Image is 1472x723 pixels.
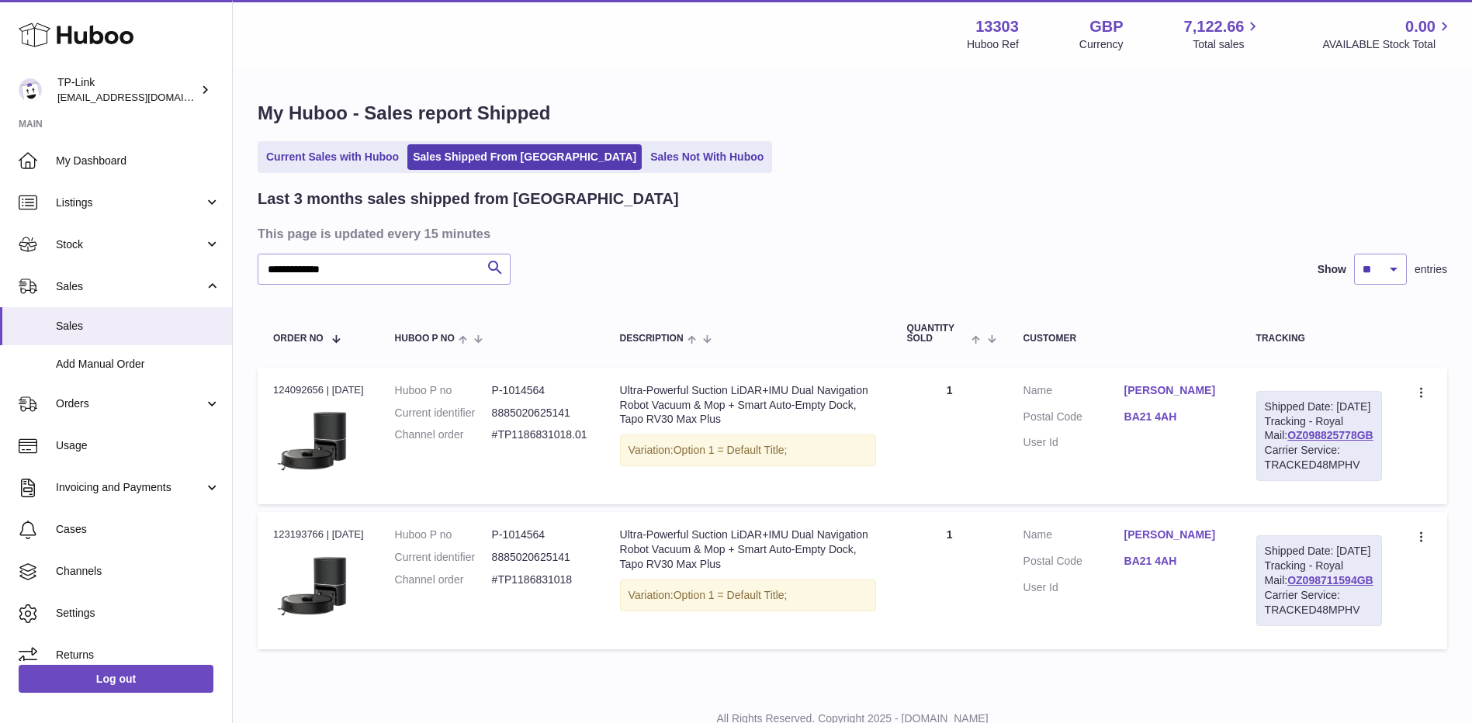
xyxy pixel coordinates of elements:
[273,547,351,624] img: 01_large_20240808023803n.jpg
[258,101,1447,126] h1: My Huboo - Sales report Shipped
[395,406,492,420] dt: Current identifier
[620,434,876,466] div: Variation:
[56,648,220,662] span: Returns
[407,144,642,170] a: Sales Shipped From [GEOGRAPHIC_DATA]
[258,189,679,209] h2: Last 3 months sales shipped from [GEOGRAPHIC_DATA]
[1256,535,1382,625] div: Tracking - Royal Mail:
[56,357,220,372] span: Add Manual Order
[1265,443,1373,472] div: Carrier Service: TRACKED48MPHV
[492,573,589,587] dd: #TP1186831018
[1023,435,1124,450] dt: User Id
[56,564,220,579] span: Channels
[19,665,213,693] a: Log out
[892,512,1008,649] td: 1
[56,396,204,411] span: Orders
[1322,16,1453,52] a: 0.00 AVAILABLE Stock Total
[261,144,404,170] a: Current Sales with Huboo
[967,37,1019,52] div: Huboo Ref
[258,225,1443,242] h3: This page is updated every 15 minutes
[492,406,589,420] dd: 8885020625141
[1256,391,1382,481] div: Tracking - Royal Mail:
[620,383,876,427] div: Ultra-Powerful Suction LiDAR+IMU Dual Navigation Robot Vacuum & Mop + Smart Auto-Empty Dock, Tapo...
[1265,400,1373,414] div: Shipped Date: [DATE]
[19,78,42,102] img: gaby.chen@tp-link.com
[907,323,968,344] span: Quantity Sold
[674,589,788,601] span: Option 1 = Default Title;
[56,154,220,168] span: My Dashboard
[892,368,1008,504] td: 1
[395,427,492,442] dt: Channel order
[57,91,228,103] span: [EMAIL_ADDRESS][DOMAIN_NAME]
[56,195,204,210] span: Listings
[57,75,197,105] div: TP-Link
[56,279,204,294] span: Sales
[1023,334,1225,344] div: Customer
[1023,383,1124,402] dt: Name
[645,144,769,170] a: Sales Not With Huboo
[492,550,589,565] dd: 8885020625141
[1287,429,1373,441] a: OZ098825778GB
[395,383,492,398] dt: Huboo P no
[56,237,204,252] span: Stock
[620,528,876,572] div: Ultra-Powerful Suction LiDAR+IMU Dual Navigation Robot Vacuum & Mop + Smart Auto-Empty Dock, Tapo...
[1124,410,1225,424] a: BA21 4AH
[620,334,684,344] span: Description
[56,606,220,621] span: Settings
[674,444,788,456] span: Option 1 = Default Title;
[492,427,589,442] dd: #TP1186831018.01
[975,16,1019,37] strong: 13303
[395,550,492,565] dt: Current identifier
[1318,262,1346,277] label: Show
[492,528,589,542] dd: P-1014564
[1184,16,1262,52] a: 7,122.66 Total sales
[273,402,351,479] img: 01_large_20240808023803n.jpg
[1193,37,1262,52] span: Total sales
[395,528,492,542] dt: Huboo P no
[1415,262,1447,277] span: entries
[56,522,220,537] span: Cases
[1265,544,1373,559] div: Shipped Date: [DATE]
[1124,528,1225,542] a: [PERSON_NAME]
[1322,37,1453,52] span: AVAILABLE Stock Total
[1023,580,1124,595] dt: User Id
[273,528,364,541] div: 123193766 | [DATE]
[273,334,324,344] span: Order No
[1287,574,1373,586] a: OZ098711594GB
[1256,334,1382,344] div: Tracking
[395,334,455,344] span: Huboo P no
[395,573,492,587] dt: Channel order
[1023,554,1124,573] dt: Postal Code
[1124,383,1225,398] a: [PERSON_NAME]
[1124,554,1225,569] a: BA21 4AH
[273,383,364,397] div: 124092656 | [DATE]
[56,480,204,495] span: Invoicing and Payments
[492,383,589,398] dd: P-1014564
[56,438,220,453] span: Usage
[1079,37,1124,52] div: Currency
[1023,410,1124,428] dt: Postal Code
[620,579,876,611] div: Variation:
[1184,16,1245,37] span: 7,122.66
[1089,16,1123,37] strong: GBP
[1023,528,1124,546] dt: Name
[1265,588,1373,617] div: Carrier Service: TRACKED48MPHV
[1405,16,1436,37] span: 0.00
[56,319,220,334] span: Sales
